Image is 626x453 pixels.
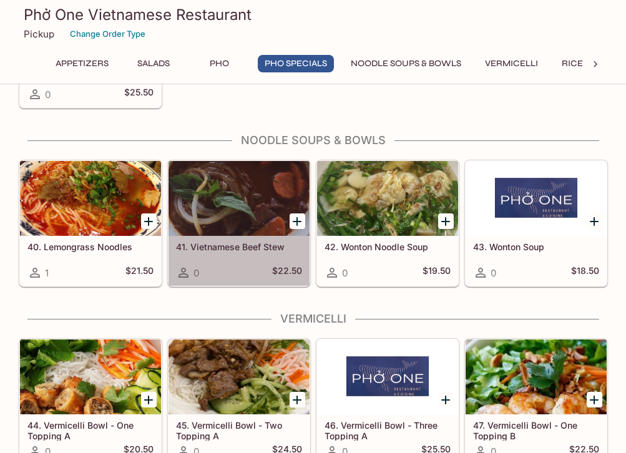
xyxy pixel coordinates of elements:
[325,420,451,441] h5: 46. Vermicelli Bowl - Three Topping A
[64,24,151,44] button: Change Order Type
[19,134,608,147] h4: Noodle Soups & Bowls
[45,89,51,100] span: 0
[317,161,458,236] div: 42. Wonton Noodle Soup
[258,55,334,72] button: Pho Specials
[141,392,157,407] button: Add 44. Vermicelli Bowl - One Topping A
[466,339,607,414] div: 47. Vermicelli Bowl - One Topping B
[20,161,161,236] div: 40. Lemongrass Noodles
[19,160,162,286] a: 40. Lemongrass Noodles1$21.50
[438,392,454,407] button: Add 46. Vermicelli Bowl - Three Topping A
[344,55,468,72] button: Noodle Soups & Bowls
[24,28,54,40] p: Pickup
[45,267,49,279] span: 1
[176,420,302,441] h5: 45. Vermicelli Bowl - Two Topping A
[49,55,115,72] button: Appetizers
[169,161,310,236] div: 41. Vietnamese Beef Stew
[316,160,459,286] a: 42. Wonton Noodle Soup0$19.50
[587,392,602,407] button: Add 47. Vermicelli Bowl - One Topping B
[141,213,157,229] button: Add 40. Lemongrass Noodles
[317,339,458,414] div: 46. Vermicelli Bowl - Three Topping A
[571,265,599,280] h5: $18.50
[290,392,305,407] button: Add 45. Vermicelli Bowl - Two Topping A
[169,339,310,414] div: 45. Vermicelli Bowl - Two Topping A
[473,420,599,441] h5: 47. Vermicelli Bowl - One Topping B
[342,267,348,279] span: 0
[290,213,305,229] button: Add 41. Vietnamese Beef Stew
[438,213,454,229] button: Add 42. Wonton Noodle Soup
[491,267,496,279] span: 0
[20,339,161,414] div: 44. Vermicelli Bowl - One Topping A
[176,241,302,252] h5: 41. Vietnamese Beef Stew
[24,5,603,24] h3: Phở One Vietnamese Restaurant
[193,267,199,279] span: 0
[168,160,310,286] a: 41. Vietnamese Beef Stew0$22.50
[423,265,451,280] h5: $19.50
[272,265,302,280] h5: $22.50
[478,55,545,72] button: Vermicelli
[125,55,182,72] button: Salads
[125,265,154,280] h5: $21.50
[27,420,154,441] h5: 44. Vermicelli Bowl - One Topping A
[555,55,623,72] button: Rice Plates
[466,161,607,236] div: 43. Wonton Soup
[124,87,154,102] h5: $25.50
[27,241,154,252] h5: 40. Lemongrass Noodles
[19,312,608,326] h4: Vermicelli
[192,55,248,72] button: Pho
[473,241,599,252] h5: 43. Wonton Soup
[465,160,607,286] a: 43. Wonton Soup0$18.50
[325,241,451,252] h5: 42. Wonton Noodle Soup
[587,213,602,229] button: Add 43. Wonton Soup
